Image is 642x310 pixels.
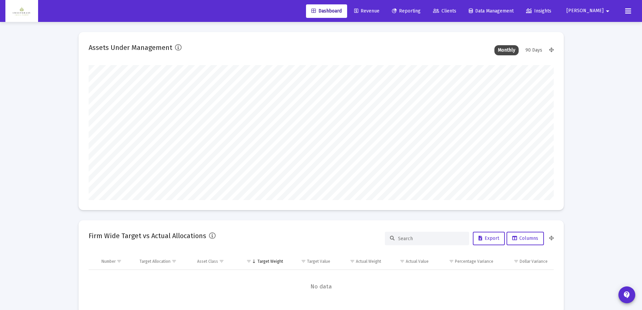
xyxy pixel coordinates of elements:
[428,4,462,18] a: Clients
[89,283,554,290] span: No data
[512,235,538,241] span: Columns
[387,4,426,18] a: Reporting
[307,259,330,264] div: Target Value
[311,8,342,14] span: Dashboard
[89,230,206,241] h2: Firm Wide Target vs Actual Allocations
[463,4,519,18] a: Data Management
[10,4,33,18] img: Dashboard
[356,259,381,264] div: Actual Weight
[246,259,251,264] span: Show filter options for column 'Target Weight'
[89,42,172,53] h2: Assets Under Management
[386,253,433,270] td: Column Actual Value
[455,259,493,264] div: Percentage Variance
[97,253,135,270] td: Column Number
[392,8,421,14] span: Reporting
[507,232,544,245] button: Columns
[135,253,192,270] td: Column Target Allocation
[101,259,116,264] div: Number
[520,259,548,264] div: Dollar Variance
[257,259,283,264] div: Target Weight
[306,4,347,18] a: Dashboard
[349,4,385,18] a: Revenue
[197,259,218,264] div: Asset Class
[400,259,405,264] span: Show filter options for column 'Actual Value'
[449,259,454,264] span: Show filter options for column 'Percentage Variance'
[433,8,456,14] span: Clients
[354,8,379,14] span: Revenue
[479,235,499,241] span: Export
[237,253,288,270] td: Column Target Weight
[350,259,355,264] span: Show filter options for column 'Actual Weight'
[433,253,498,270] td: Column Percentage Variance
[526,8,551,14] span: Insights
[89,253,554,304] div: Data grid
[522,45,546,55] div: 90 Days
[219,259,224,264] span: Show filter options for column 'Asset Class'
[473,232,505,245] button: Export
[117,259,122,264] span: Show filter options for column 'Number'
[558,4,620,18] button: [PERSON_NAME]
[172,259,177,264] span: Show filter options for column 'Target Allocation'
[604,4,612,18] mat-icon: arrow_drop_down
[494,45,519,55] div: Monthly
[406,259,429,264] div: Actual Value
[567,8,604,14] span: [PERSON_NAME]
[514,259,519,264] span: Show filter options for column 'Dollar Variance'
[521,4,557,18] a: Insights
[469,8,514,14] span: Data Management
[623,291,631,299] mat-icon: contact_support
[498,253,553,270] td: Column Dollar Variance
[288,253,335,270] td: Column Target Value
[192,253,237,270] td: Column Asset Class
[140,259,171,264] div: Target Allocation
[398,236,464,242] input: Search
[335,253,386,270] td: Column Actual Weight
[301,259,306,264] span: Show filter options for column 'Target Value'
